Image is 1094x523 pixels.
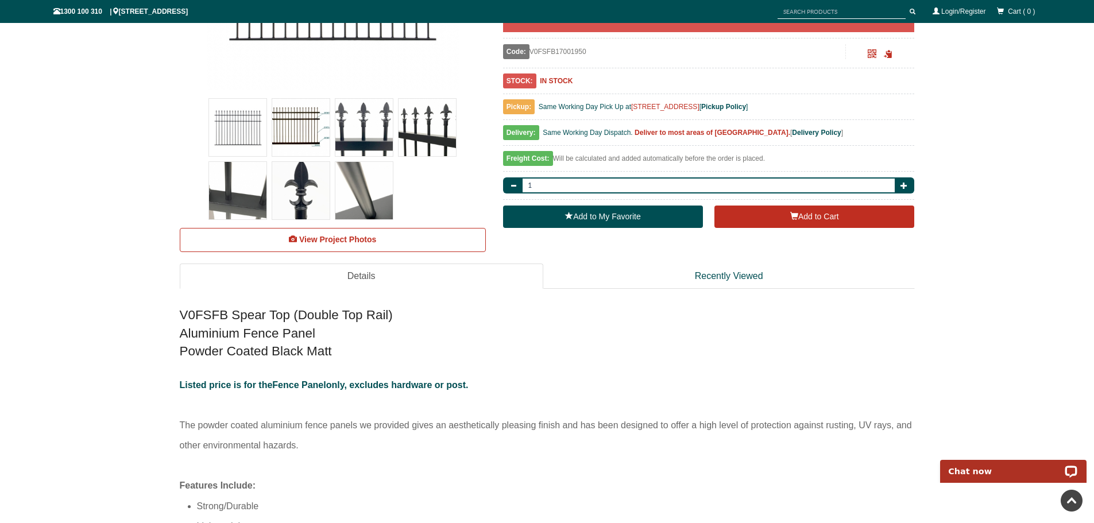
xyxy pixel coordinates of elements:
[209,99,266,156] img: V0FSFB - Spear Top (Double Top Rail) - Aluminium Fence Panel - Matte Black
[335,99,393,156] img: V0FSFB - Spear Top (Double Top Rail) - Aluminium Fence Panel - Matte Black
[299,235,376,244] span: View Project Photos
[180,228,486,252] a: View Project Photos
[701,103,746,111] a: Pickup Policy
[272,162,330,219] img: V0FSFB - Spear Top (Double Top Rail) - Aluminium Fence Panel - Matte Black
[631,103,699,111] a: [STREET_ADDRESS]
[778,5,906,19] input: SEARCH PRODUCTS
[792,129,841,137] a: Delivery Policy
[503,44,846,59] div: V0FSFB17001950
[335,162,393,219] img: V0FSFB - Spear Top (Double Top Rail) - Aluminium Fence Panel - Matte Black
[503,125,539,140] span: Delivery:
[272,380,326,390] span: Fence Panel
[326,380,469,390] span: only, excludes hardware or post.
[503,73,536,88] span: STOCK:
[180,264,543,289] a: Details
[635,129,790,137] b: Deliver to most areas of [GEOGRAPHIC_DATA].
[503,99,535,114] span: Pickup:
[543,129,633,137] span: Same Working Day Dispatch.
[503,206,703,228] a: Add to My Favorite
[180,380,273,390] span: Listed price is for the
[180,481,256,490] span: Features Include:
[694,11,729,24] span: 278.00
[933,447,1094,483] iframe: LiveChat chat widget
[543,264,915,289] a: Recently Viewed
[540,77,573,85] b: IN STOCK
[503,151,553,166] span: Freight Cost:
[714,206,914,228] button: Add to Cart
[503,44,529,59] span: Code:
[941,7,985,16] a: Login/Register
[180,375,915,476] p: The powder coated aluminium fence panels we provided gives an aesthetically pleasing finish and h...
[1008,7,1035,16] span: Cart ( 0 )
[884,50,892,59] span: Click to copy the URL
[868,51,876,59] a: Click to enlarge and scan to share.
[503,126,915,146] div: [ ]
[53,7,188,16] span: 1300 100 310 | [STREET_ADDRESS]
[209,162,266,219] img: V0FSFB - Spear Top (Double Top Rail) - Aluminium Fence Panel - Matte Black
[180,306,915,360] h2: V0FSFB Spear Top (Double Top Rail) Aluminium Fence Panel Powder Coated Black Matt
[272,99,330,156] img: V0FSFB - Spear Top (Double Top Rail) - Aluminium Fence Panel - Matte Black
[197,496,915,516] li: Strong/Durable
[399,99,456,156] img: V0FSFB - Spear Top (Double Top Rail) - Aluminium Fence Panel - Matte Black
[503,152,915,172] div: Will be calculated and added automatically before the order is placed.
[539,103,748,111] span: Same Working Day Pick Up at [ ]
